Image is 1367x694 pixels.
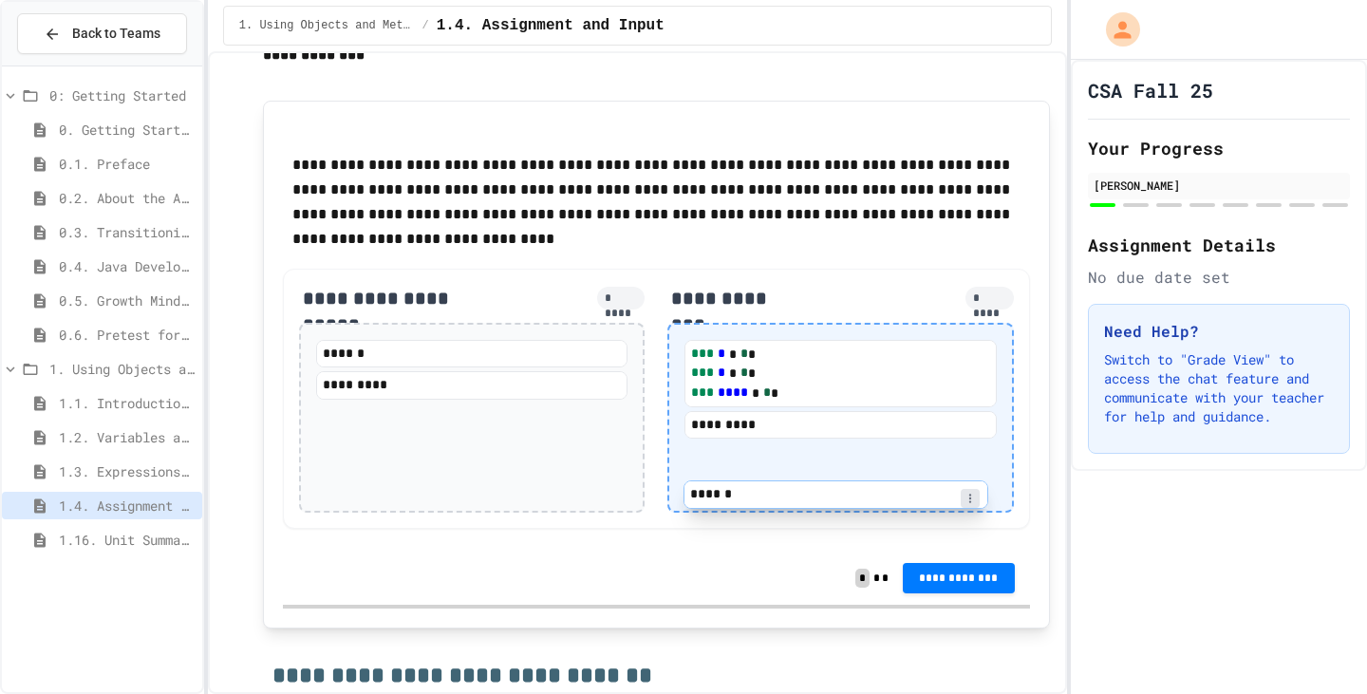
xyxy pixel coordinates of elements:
[1088,232,1350,258] h2: Assignment Details
[72,24,160,44] span: Back to Teams
[59,325,195,345] span: 0.6. Pretest for the AP CSA Exam
[1088,266,1350,289] div: No due date set
[437,14,665,37] span: 1.4. Assignment and Input
[1104,350,1334,426] p: Switch to "Grade View" to access the chat feature and communicate with your teacher for help and ...
[1088,77,1213,103] h1: CSA Fall 25
[59,427,195,447] span: 1.2. Variables and Data Types
[49,85,195,105] span: 0: Getting Started
[59,291,195,310] span: 0.5. Growth Mindset and Pair Programming
[59,530,195,550] span: 1.16. Unit Summary 1a (1.1-1.6)
[422,18,429,33] span: /
[1086,8,1145,51] div: My Account
[239,18,415,33] span: 1. Using Objects and Methods
[1104,320,1334,343] h3: Need Help?
[59,496,195,516] span: 1.4. Assignment and Input
[1094,177,1344,194] div: [PERSON_NAME]
[59,256,195,276] span: 0.4. Java Development Environments
[59,154,195,174] span: 0.1. Preface
[59,222,195,242] span: 0.3. Transitioning from AP CSP to AP CSA
[59,188,195,208] span: 0.2. About the AP CSA Exam
[59,393,195,413] span: 1.1. Introduction to Algorithms, Programming, and Compilers
[59,120,195,140] span: 0. Getting Started
[59,461,195,481] span: 1.3. Expressions and Output [New]
[1088,135,1350,161] h2: Your Progress
[17,13,187,54] button: Back to Teams
[49,359,195,379] span: 1. Using Objects and Methods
